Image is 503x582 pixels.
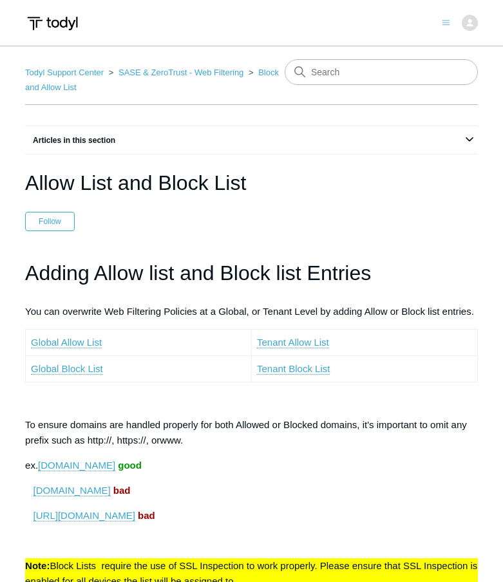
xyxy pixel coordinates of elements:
[180,435,183,446] span: .
[25,560,50,571] strong: Note:
[33,510,135,521] a: [URL][DOMAIN_NAME]
[285,59,478,85] input: Search
[119,68,243,77] a: SASE & ZeroTrust - Web Filtering
[113,485,131,496] strong: bad
[25,460,38,471] span: ex.
[138,510,155,521] strong: bad
[25,212,75,231] button: Follow Article
[33,485,111,496] a: [DOMAIN_NAME]
[31,337,102,348] a: Global Allow List
[25,167,478,198] h1: Allow List and Block List
[442,16,450,27] button: Toggle navigation menu
[25,306,474,317] span: You can overwrite Web Filtering Policies at a Global, or Tenant Level by adding Allow or Block li...
[25,261,371,285] span: Adding Allow list and Block list Entries
[257,337,329,348] a: Tenant Allow List
[25,68,104,77] a: Todyl Support Center
[118,460,142,471] strong: good
[31,363,103,375] a: Global Block List
[25,68,106,77] li: Todyl Support Center
[106,68,246,77] li: SASE & ZeroTrust - Web Filtering
[160,435,180,446] span: www
[25,68,279,92] a: Block and Allow List
[25,136,115,145] span: Articles in this section
[25,12,80,35] img: Todyl Support Center Help Center home page
[25,419,467,446] span: To ensure domains are handled properly for both Allowed or Blocked domains, it's important to omi...
[257,363,330,375] a: Tenant Block List
[38,460,115,471] a: [DOMAIN_NAME]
